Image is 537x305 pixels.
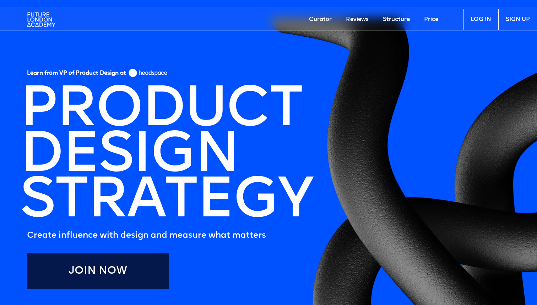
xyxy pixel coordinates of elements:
h5: Learn from VP of Product Design at [27,70,126,79]
a: Join Now [27,253,169,289]
h1: PRODUCT DESIGN STRATEGY [20,88,313,225]
a: Structure [376,9,417,30]
a: Curator [302,9,339,30]
a: Reviews [339,9,376,30]
a: LOG IN [463,9,498,30]
a: SIGN UP [498,9,537,30]
a: Price [417,9,445,30]
h5: Create influence with design and measure what matters [27,228,313,243]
